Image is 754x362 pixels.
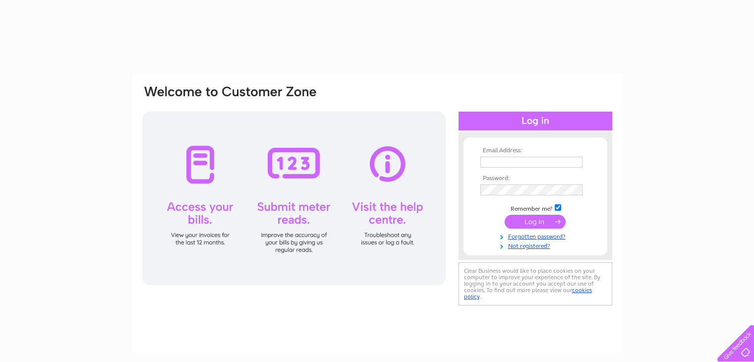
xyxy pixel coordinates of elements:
div: Clear Business would like to place cookies on your computer to improve your experience of the sit... [459,262,612,305]
th: Email Address: [478,147,593,154]
td: Remember me? [478,203,593,213]
a: Not registered? [480,241,593,250]
a: Forgotten password? [480,231,593,241]
th: Password: [478,175,593,182]
input: Submit [505,215,566,229]
a: cookies policy [464,287,592,300]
